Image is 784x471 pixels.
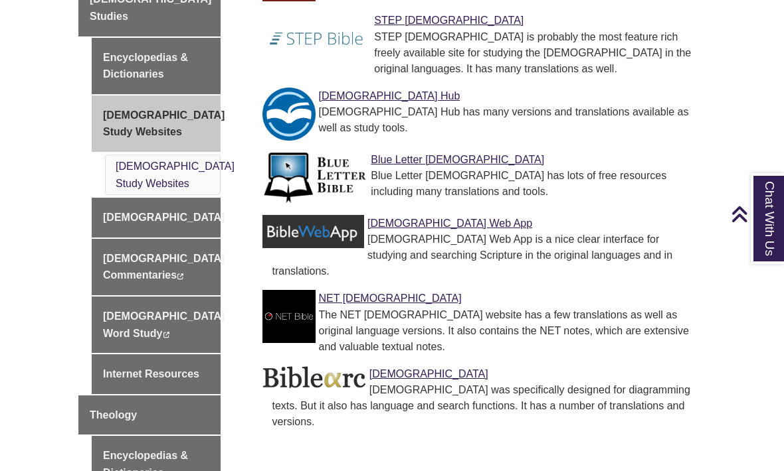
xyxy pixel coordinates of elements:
a: Link to STEP Bible STEP [DEMOGRAPHIC_DATA] [374,15,524,26]
a: Theology [78,395,221,435]
img: Link to Biblearc [262,366,366,389]
a: Internet Resources [92,354,221,394]
img: Link to Blue Letter Bible [262,151,368,204]
div: The NET [DEMOGRAPHIC_DATA] website has a few translations as well as original language versions. ... [272,307,696,355]
img: Link to Bible Hub [262,88,316,141]
a: Link to NET Bible NET [DEMOGRAPHIC_DATA] [319,293,462,304]
a: Link to Bible Web App [DEMOGRAPHIC_DATA] Web App [367,218,532,229]
a: [DEMOGRAPHIC_DATA] Word Study [92,297,221,353]
div: [DEMOGRAPHIC_DATA] Web App is a nice clear interface for studying and searching Scripture in the ... [272,232,696,279]
img: Link to Bible Web App [262,215,365,248]
a: Link to Biblearc [DEMOGRAPHIC_DATA] [369,368,488,379]
a: Encyclopedias & Dictionaries [92,38,221,94]
a: [DEMOGRAPHIC_DATA] Commentaries [92,239,221,295]
i: This link opens in a new window [162,332,169,338]
div: STEP [DEMOGRAPHIC_DATA] is probably the most feature rich freely available site for studying the ... [272,29,696,77]
i: This link opens in a new window [177,273,184,279]
img: Link to STEP Bible [262,12,371,65]
img: Link to NET Bible [262,290,316,343]
div: [DEMOGRAPHIC_DATA] was specifically designed for diagramming texts. But it also has language and ... [272,382,696,430]
a: [DEMOGRAPHIC_DATA] Study Websites [92,96,221,152]
a: Link to Blue Letter Bible Blue Letter [DEMOGRAPHIC_DATA] [371,154,544,165]
a: [DEMOGRAPHIC_DATA] [92,198,221,237]
a: [DEMOGRAPHIC_DATA] Study Websites [116,161,235,189]
div: Blue Letter [DEMOGRAPHIC_DATA] has lots of free resources including many translations and tools. [272,168,696,200]
a: Link to Bible Hub [DEMOGRAPHIC_DATA] Hub [319,90,460,101]
span: Theology [90,409,137,421]
a: Back to Top [731,205,781,223]
div: [DEMOGRAPHIC_DATA] Hub has many versions and translations available as well as study tools. [272,104,696,136]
